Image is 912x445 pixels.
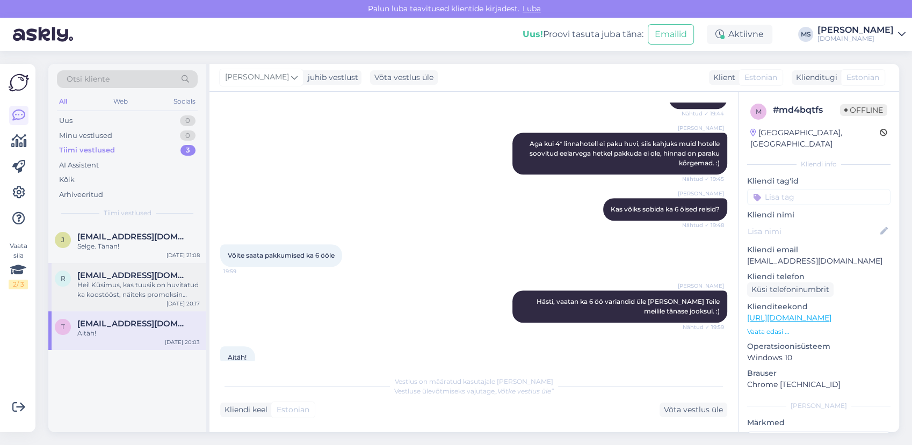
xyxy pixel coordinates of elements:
[59,130,112,141] div: Minu vestlused
[9,280,28,289] div: 2 / 3
[167,300,200,308] div: [DATE] 20:17
[840,104,887,116] span: Offline
[747,256,891,267] p: [EMAIL_ADDRESS][DOMAIN_NAME]
[537,297,721,315] span: Hästi, vaatan ka 6 öö variandid üle [PERSON_NAME] Teile meilile tänase jooksul. :)
[370,70,438,85] div: Võta vestlus üle
[648,24,694,45] button: Emailid
[678,189,724,198] span: [PERSON_NAME]
[747,341,891,352] p: Operatsioonisüsteem
[495,387,554,395] i: „Võtke vestlus üle”
[530,140,721,167] span: Aga kui 4* linnahotell ei paku huvi, siis kahjuks muid hotelle soovitud eelarvega hetkel pakkuda ...
[9,72,29,93] img: Askly Logo
[682,175,724,183] span: Nähtud ✓ 19:45
[395,377,553,385] span: Vestlus on määratud kasutajale [PERSON_NAME]
[61,274,66,282] span: r
[747,401,891,411] div: [PERSON_NAME]
[611,205,720,213] span: Kas võiks sobida ka 6 öised reisid?
[277,404,309,415] span: Estonian
[792,72,837,83] div: Klienditugi
[747,301,891,312] p: Klienditeekond
[165,338,200,346] div: [DATE] 20:03
[225,71,289,83] span: [PERSON_NAME]
[59,174,75,185] div: Kõik
[747,327,891,337] p: Vaata edasi ...
[747,271,891,282] p: Kliendi telefon
[747,209,891,221] p: Kliendi nimi
[171,94,198,108] div: Socials
[846,72,879,83] span: Estonian
[817,26,906,43] a: [PERSON_NAME][DOMAIN_NAME]
[59,115,73,126] div: Uus
[57,94,69,108] div: All
[180,130,196,141] div: 0
[817,34,894,43] div: [DOMAIN_NAME]
[220,404,267,415] div: Kliendi keel
[519,4,544,13] span: Luba
[748,225,878,237] input: Lisa nimi
[77,271,189,280] span: rqzyolen15@gmail.com
[77,319,189,329] span: tiia.konna@kvteenindus.ee
[223,267,264,275] span: 19:59
[773,104,840,116] div: # md4bqtfs
[747,417,891,428] p: Märkmed
[523,29,543,39] b: Uus!
[682,110,724,118] span: Nähtud ✓ 19:44
[303,72,358,83] div: juhib vestlust
[707,25,772,44] div: Aktiivne
[744,72,777,83] span: Estonian
[59,189,103,200] div: Arhiveeritud
[747,368,891,379] p: Brauser
[180,145,196,156] div: 3
[59,145,115,156] div: Tiimi vestlused
[77,280,200,300] div: Hei! Küsimus, kas tuusik on huvitatud ka koostööst, näiteks promoksin tuusiku pakkumisi, näitaks ...
[394,387,554,395] span: Vestluse ülevõtmiseks vajutage
[77,329,200,338] div: Aitäh!
[709,72,735,83] div: Klient
[167,251,200,259] div: [DATE] 21:08
[67,74,110,85] span: Otsi kliente
[683,323,724,331] span: Nähtud ✓ 19:59
[660,403,727,417] div: Võta vestlus üle
[756,107,762,115] span: m
[747,282,834,297] div: Küsi telefoninumbrit
[678,282,724,290] span: [PERSON_NAME]
[523,28,643,41] div: Proovi tasuta juba täna:
[747,352,891,363] p: Windows 10
[180,115,196,126] div: 0
[228,353,247,361] span: Aitäh!
[817,26,894,34] div: [PERSON_NAME]
[750,127,880,150] div: [GEOGRAPHIC_DATA], [GEOGRAPHIC_DATA]
[798,27,813,42] div: MS
[747,313,831,323] a: [URL][DOMAIN_NAME]
[61,323,65,331] span: t
[747,159,891,169] div: Kliendi info
[61,236,64,244] span: j
[59,160,99,171] div: AI Assistent
[9,241,28,289] div: Vaata siia
[747,379,891,390] p: Chrome [TECHNICAL_ID]
[77,242,200,251] div: Selge. Tänan!
[77,232,189,242] span: janikakibur@gmail.com
[678,124,724,132] span: [PERSON_NAME]
[228,251,335,259] span: Võite saata pakkumised ka 6 ööle
[747,244,891,256] p: Kliendi email
[104,208,151,218] span: Tiimi vestlused
[747,189,891,205] input: Lisa tag
[111,94,130,108] div: Web
[682,221,724,229] span: Nähtud ✓ 19:48
[747,176,891,187] p: Kliendi tag'id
